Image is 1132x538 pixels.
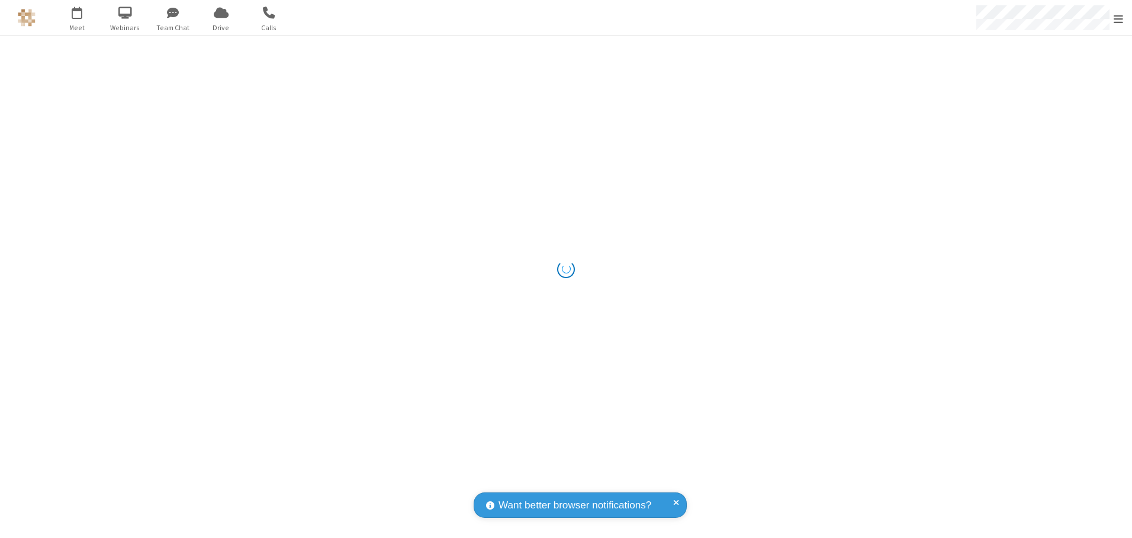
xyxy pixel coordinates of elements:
[247,22,291,33] span: Calls
[55,22,99,33] span: Meet
[18,9,36,27] img: QA Selenium DO NOT DELETE OR CHANGE
[499,498,651,513] span: Want better browser notifications?
[103,22,147,33] span: Webinars
[199,22,243,33] span: Drive
[151,22,195,33] span: Team Chat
